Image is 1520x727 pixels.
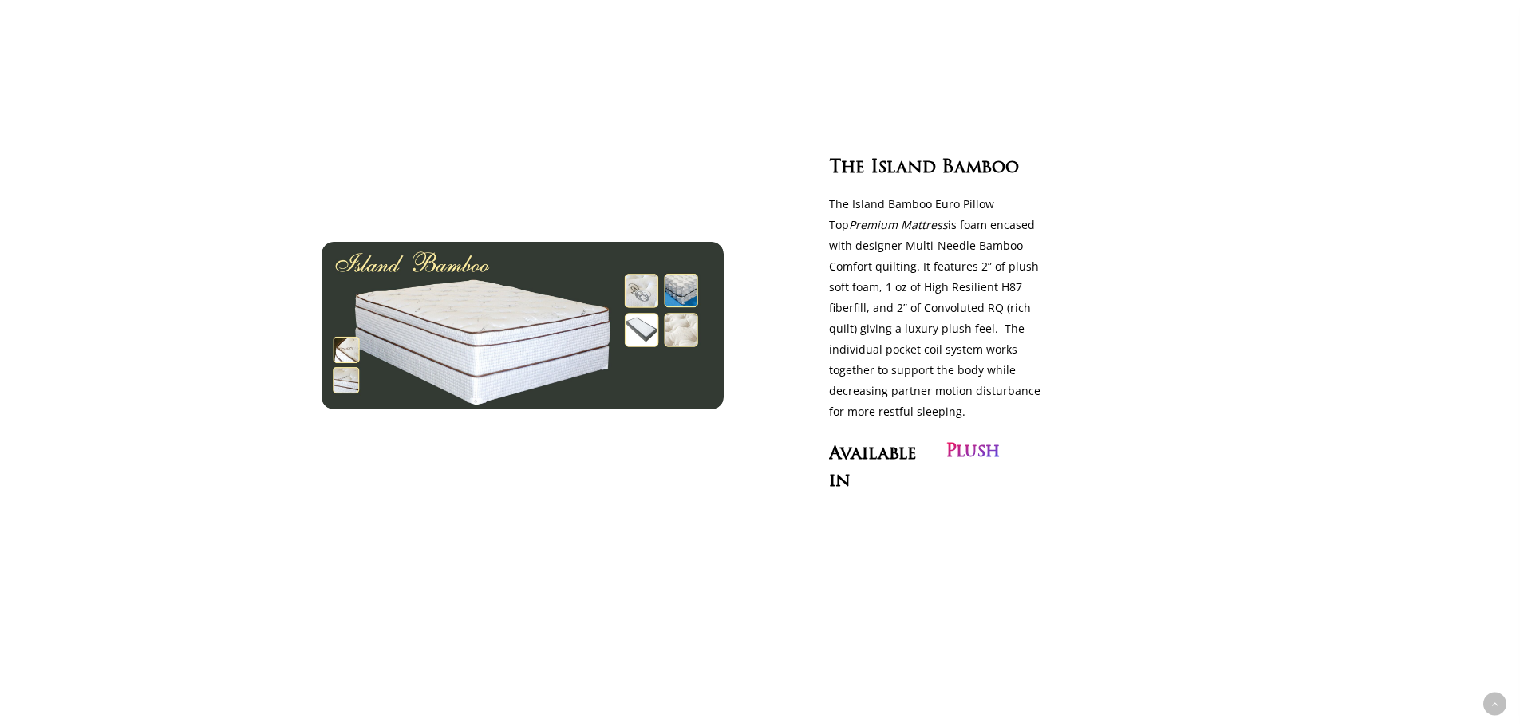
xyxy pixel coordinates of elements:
[829,439,940,493] h3: Available in
[942,158,1019,179] span: Bamboo
[829,158,865,179] span: The
[829,194,1054,422] p: The Island Bamboo Euro Pillow Top is foam encased with designer Multi-Needle Bamboo Comfort quilt...
[829,472,851,492] span: in
[829,152,1080,180] h3: The Island Bamboo
[1483,693,1506,716] a: Back to top
[849,217,948,232] em: Premium Mattress
[946,439,1000,466] h3: Plush
[871,158,936,179] span: Island
[829,444,917,465] span: Available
